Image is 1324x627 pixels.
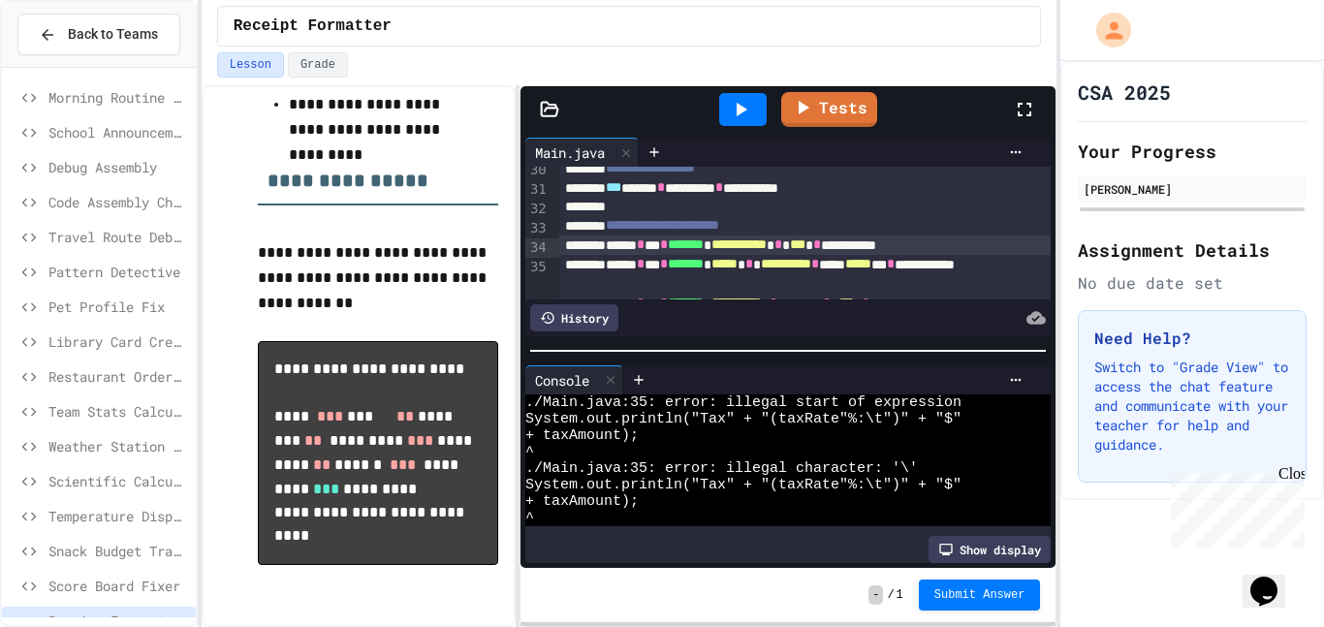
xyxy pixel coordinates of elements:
div: 33 [525,219,550,238]
span: Restaurant Order System [48,366,188,387]
span: Back to Teams [68,24,158,45]
span: Temperature Display Fix [48,506,188,526]
span: Travel Route Debugger [48,227,188,247]
span: Snack Budget Tracker [48,541,188,561]
span: + taxAmount); [525,493,639,510]
span: System.out.println("Tax" + "(taxRate"%:\t")" + "$" [525,477,961,493]
span: System.out.println("Tax" + "(taxRate"%:\t")" + "$" [525,411,961,427]
span: Morning Routine Fix [48,87,188,108]
span: Receipt Formatter [234,15,392,38]
span: Weather Station Debugger [48,436,188,456]
div: Console [525,365,623,394]
span: + taxAmount); [525,427,639,444]
div: 31 [525,180,550,200]
span: / [887,587,894,603]
button: Lesson [217,52,284,78]
span: - [868,585,883,605]
div: History [530,304,618,331]
div: Main.java [525,138,639,167]
span: School Announcements [48,122,188,142]
button: Submit Answer [919,580,1041,611]
div: Show display [929,536,1051,563]
button: Back to Teams [17,14,180,55]
iframe: chat widget [1243,549,1305,608]
span: Submit Answer [934,587,1025,603]
div: 35 [525,258,550,297]
span: ./Main.java:35: error: illegal start of expression [525,394,961,411]
span: Team Stats Calculator [48,401,188,422]
div: Chat with us now!Close [8,8,134,123]
div: 36 [525,297,550,335]
span: Debug Assembly [48,157,188,177]
div: 34 [525,238,550,258]
p: Switch to "Grade View" to access the chat feature and communicate with your teacher for help and ... [1094,358,1290,455]
span: Pattern Detective [48,262,188,282]
a: Tests [781,92,877,127]
span: ^ [525,444,534,460]
h1: CSA 2025 [1078,78,1171,106]
span: ./Main.java:35: error: illegal character: '\' [525,460,918,477]
div: 32 [525,200,550,219]
span: Score Board Fixer [48,576,188,596]
div: Console [525,370,599,391]
span: Pet Profile Fix [48,297,188,317]
div: My Account [1076,8,1136,52]
h2: Assignment Details [1078,236,1307,264]
span: Code Assembly Challenge [48,192,188,212]
span: Scientific Calculator [48,471,188,491]
div: [PERSON_NAME] [1084,180,1301,198]
span: 1 [897,587,903,603]
div: Main.java [525,142,615,163]
span: Library Card Creator [48,331,188,352]
iframe: chat widget [1163,465,1305,548]
button: Grade [288,52,348,78]
div: No due date set [1078,271,1307,295]
h2: Your Progress [1078,138,1307,165]
h3: Need Help? [1094,327,1290,350]
div: 30 [525,161,550,180]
